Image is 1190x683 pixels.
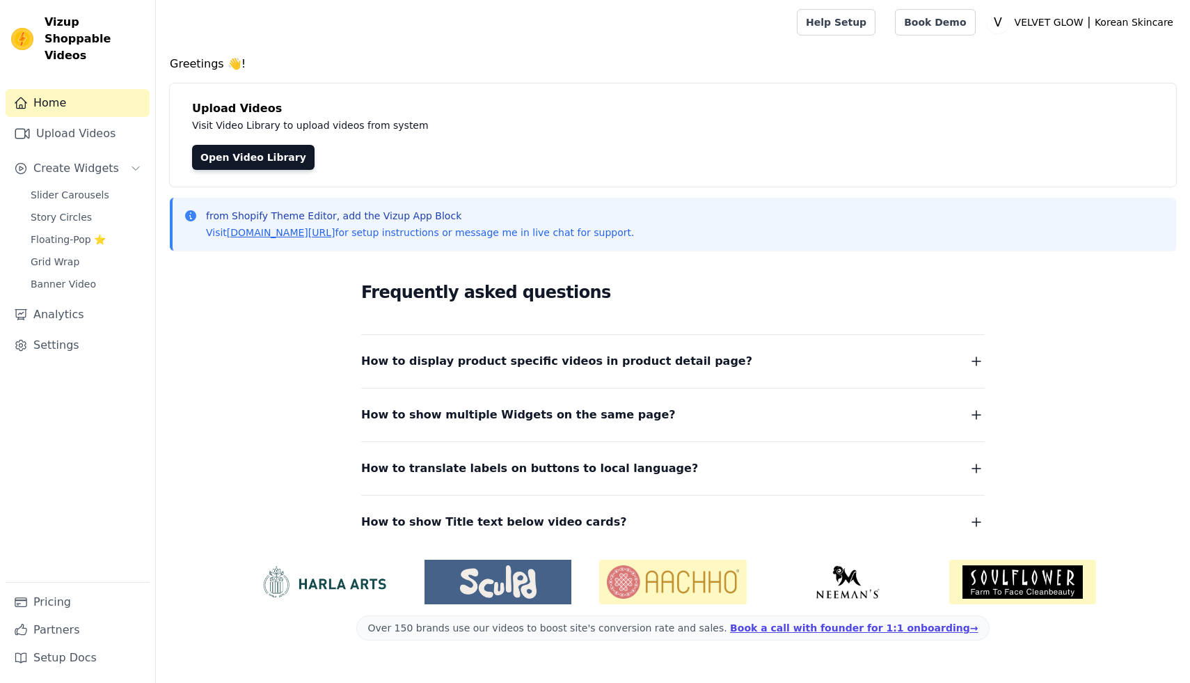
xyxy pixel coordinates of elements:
p: VELVET GLOW ⎮ Korean Skincare [1009,10,1179,35]
span: Banner Video [31,277,96,291]
p: Visit Video Library to upload videos from system [192,117,816,134]
a: Settings [6,331,150,359]
button: How to display product specific videos in product detail page? [361,352,985,371]
span: How to translate labels on buttons to local language? [361,459,698,478]
img: Aachho [599,560,746,604]
button: How to translate labels on buttons to local language? [361,459,985,478]
a: Upload Videos [6,120,150,148]
span: How to show multiple Widgets on the same page? [361,405,676,425]
a: Home [6,89,150,117]
a: Book a call with founder for 1:1 onboarding [730,622,978,634]
p: from Shopify Theme Editor, add the Vizup App Block [206,209,634,223]
button: V VELVET GLOW ⎮ Korean Skincare [987,10,1179,35]
span: Floating-Pop ⭐ [31,233,106,246]
a: Open Video Library [192,145,315,170]
a: Setup Docs [6,644,150,672]
img: Vizup [11,28,33,50]
img: Sculpd US [425,565,571,599]
a: Floating-Pop ⭐ [22,230,150,249]
span: Grid Wrap [31,255,79,269]
a: Analytics [6,301,150,329]
img: Neeman's [775,565,921,599]
span: How to display product specific videos in product detail page? [361,352,752,371]
span: Create Widgets [33,160,119,177]
a: [DOMAIN_NAME][URL] [227,227,335,238]
span: Story Circles [31,210,92,224]
a: Partners [6,616,150,644]
img: HarlaArts [250,565,397,599]
text: V [994,15,1002,29]
span: Slider Carousels [31,188,109,202]
a: Book Demo [895,9,975,36]
span: Vizup Shoppable Videos [45,14,144,64]
h4: Greetings 👋! [170,56,1176,72]
p: Visit for setup instructions or message me in live chat for support. [206,226,634,240]
img: Soulflower [949,560,1096,604]
a: Grid Wrap [22,252,150,272]
h2: Frequently asked questions [361,278,985,306]
button: How to show Title text below video cards? [361,512,985,532]
a: Story Circles [22,207,150,227]
a: Slider Carousels [22,185,150,205]
span: How to show Title text below video cards? [361,512,627,532]
a: Banner Video [22,274,150,294]
button: Create Widgets [6,155,150,182]
h4: Upload Videos [192,100,1154,117]
a: Help Setup [797,9,875,36]
button: How to show multiple Widgets on the same page? [361,405,985,425]
a: Pricing [6,588,150,616]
